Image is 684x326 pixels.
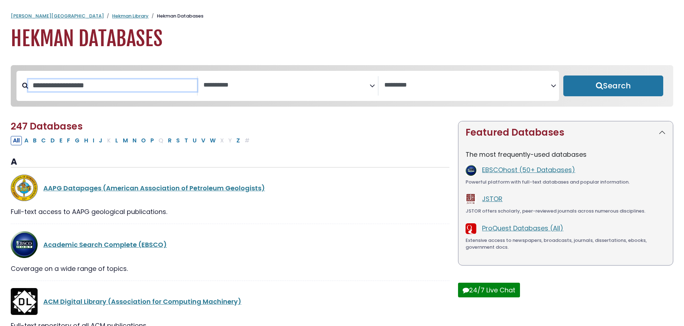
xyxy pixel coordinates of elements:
div: Coverage on a wide range of topics. [11,264,449,273]
a: JSTOR [482,194,502,203]
button: Filter Results L [113,136,120,145]
button: Filter Results I [91,136,96,145]
div: Full-text access to AAPG geological publications. [11,207,449,216]
button: Filter Results M [121,136,130,145]
button: Filter Results S [174,136,182,145]
p: The most frequently-used databases [466,150,666,159]
button: Filter Results J [97,136,105,145]
a: Academic Search Complete (EBSCO) [43,240,167,249]
li: Hekman Databases [149,13,203,20]
button: Submit for Search Results [563,76,663,96]
button: Filter Results O [139,136,148,145]
textarea: Search [203,82,370,89]
button: Filter Results E [57,136,64,145]
span: 247 Databases [11,120,83,133]
button: Filter Results N [130,136,139,145]
button: Filter Results D [48,136,57,145]
button: Filter Results F [65,136,72,145]
input: Search database by title or keyword [28,79,197,91]
h3: A [11,157,449,167]
button: Filter Results Z [234,136,242,145]
button: Filter Results V [199,136,207,145]
button: Filter Results G [73,136,82,145]
button: Filter Results U [191,136,199,145]
button: Filter Results C [39,136,48,145]
div: JSTOR offers scholarly, peer-reviewed journals across numerous disciplines. [466,208,666,215]
button: Filter Results R [166,136,174,145]
div: Extensive access to newspapers, broadcasts, journals, dissertations, ebooks, government docs. [466,237,666,251]
a: Hekman Library [112,13,149,19]
a: ProQuest Databases (All) [482,224,563,233]
textarea: Search [384,82,551,89]
div: Alpha-list to filter by first letter of database name [11,136,252,145]
nav: Search filters [11,65,673,107]
nav: breadcrumb [11,13,673,20]
button: 24/7 Live Chat [458,283,520,297]
button: Filter Results T [182,136,190,145]
h1: Hekman Databases [11,27,673,51]
button: Filter Results B [31,136,39,145]
a: [PERSON_NAME][GEOGRAPHIC_DATA] [11,13,104,19]
a: EBSCOhost (50+ Databases) [482,165,575,174]
button: Filter Results H [82,136,90,145]
button: Filter Results P [148,136,156,145]
div: Powerful platform with full-text databases and popular information. [466,179,666,186]
button: All [11,136,22,145]
a: ACM Digital Library (Association for Computing Machinery) [43,297,241,306]
button: Filter Results W [208,136,218,145]
a: AAPG Datapages (American Association of Petroleum Geologists) [43,184,265,193]
button: Featured Databases [458,121,673,144]
button: Filter Results A [22,136,30,145]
